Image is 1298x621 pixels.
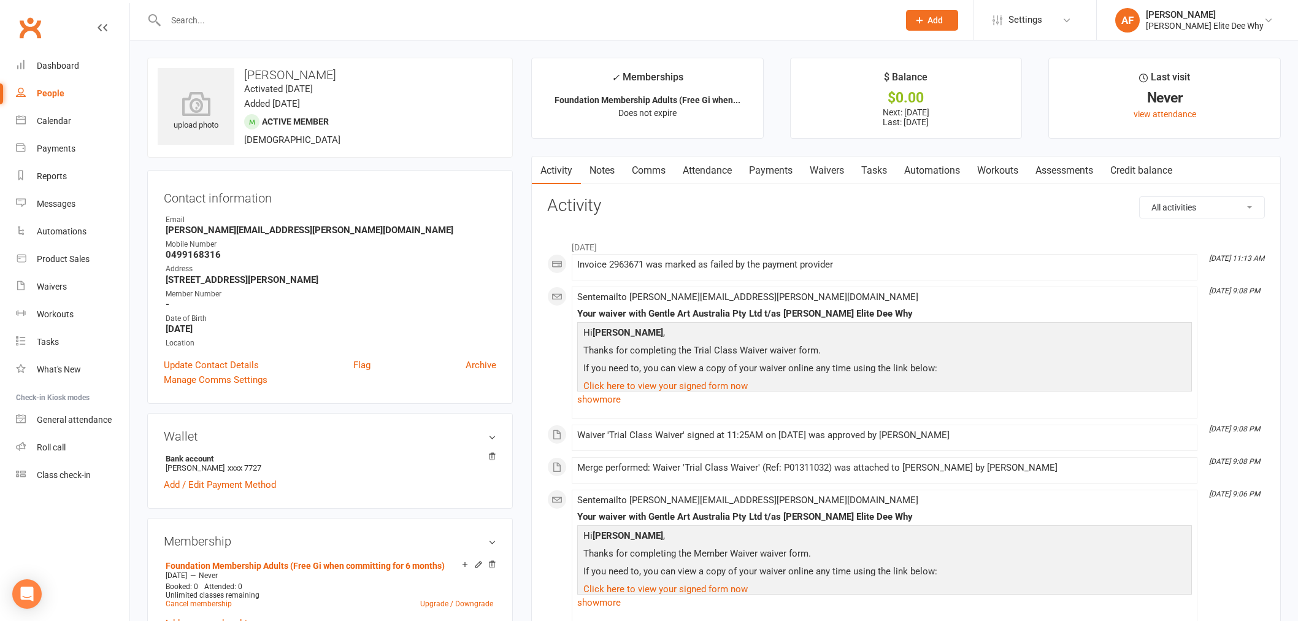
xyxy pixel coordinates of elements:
[577,260,1192,270] div: Invoice 2963671 was marked as failed by the payment provider
[1060,91,1269,104] div: Never
[158,91,234,132] div: upload photo
[1209,287,1260,295] i: [DATE] 9:08 PM
[228,463,261,472] span: xxxx 7727
[16,273,129,301] a: Waivers
[927,15,943,25] span: Add
[166,600,232,608] a: Cancel membership
[420,600,493,608] a: Upgrade / Downgrade
[166,225,496,236] strong: [PERSON_NAME][EMAIL_ADDRESS][PERSON_NAME][DOMAIN_NAME]
[164,187,496,205] h3: Contact information
[164,534,496,548] h3: Membership
[166,288,496,300] div: Member Number
[166,263,496,275] div: Address
[802,91,1011,104] div: $0.00
[16,356,129,384] a: What's New
[37,199,75,209] div: Messages
[244,134,340,145] span: [DEMOGRAPHIC_DATA]
[16,135,129,163] a: Payments
[16,328,129,356] a: Tasks
[853,156,896,185] a: Tasks
[1008,6,1042,34] span: Settings
[969,156,1027,185] a: Workouts
[262,117,329,126] span: Active member
[580,325,1189,343] p: Hi ,
[1209,490,1260,498] i: [DATE] 9:06 PM
[1209,457,1260,466] i: [DATE] 9:08 PM
[37,61,79,71] div: Dashboard
[199,571,218,580] span: Never
[906,10,958,31] button: Add
[37,144,75,153] div: Payments
[37,116,71,126] div: Calendar
[580,564,1189,582] p: If you need to, you can view a copy of your waiver online any time using the link below:
[16,190,129,218] a: Messages
[16,107,129,135] a: Calendar
[740,156,801,185] a: Payments
[166,454,490,463] strong: Bank account
[577,391,1192,408] a: show more
[166,561,445,571] a: Foundation Membership Adults (Free Gi when committing for 6 months)
[164,452,496,474] li: [PERSON_NAME]
[37,88,64,98] div: People
[581,156,623,185] a: Notes
[204,582,242,591] span: Attended: 0
[623,156,674,185] a: Comms
[1102,156,1181,185] a: Credit balance
[674,156,740,185] a: Attendance
[583,584,748,595] a: Click here to view your signed form now
[162,12,890,29] input: Search...
[164,372,267,387] a: Manage Comms Settings
[164,477,276,492] a: Add / Edit Payment Method
[884,69,927,91] div: $ Balance
[353,358,371,372] a: Flag
[166,571,187,580] span: [DATE]
[577,512,1192,522] div: Your waiver with Gentle Art Australia Pty Ltd t/as [PERSON_NAME] Elite Dee Why
[532,156,581,185] a: Activity
[166,323,496,334] strong: [DATE]
[37,415,112,425] div: General attendance
[37,337,59,347] div: Tasks
[163,571,496,580] div: —
[593,530,663,541] strong: [PERSON_NAME]
[577,495,918,506] span: Sent email to [PERSON_NAME][EMAIL_ADDRESS][PERSON_NAME][DOMAIN_NAME]
[577,291,918,303] span: Sent email to [PERSON_NAME][EMAIL_ADDRESS][PERSON_NAME][DOMAIN_NAME]
[37,282,67,291] div: Waivers
[1027,156,1102,185] a: Assessments
[16,245,129,273] a: Product Sales
[166,313,496,325] div: Date of Birth
[896,156,969,185] a: Automations
[37,254,90,264] div: Product Sales
[1139,69,1190,91] div: Last visit
[16,52,129,80] a: Dashboard
[164,430,496,443] h3: Wallet
[16,406,129,434] a: General attendance kiosk mode
[37,309,74,319] div: Workouts
[166,299,496,310] strong: -
[244,83,313,94] time: Activated [DATE]
[802,107,1011,127] p: Next: [DATE] Last: [DATE]
[612,72,620,83] i: ✓
[37,171,67,181] div: Reports
[1209,425,1260,433] i: [DATE] 9:08 PM
[593,327,663,338] strong: [PERSON_NAME]
[1146,20,1264,31] div: [PERSON_NAME] Elite Dee Why
[466,358,496,372] a: Archive
[244,98,300,109] time: Added [DATE]
[158,68,502,82] h3: [PERSON_NAME]
[166,582,198,591] span: Booked: 0
[801,156,853,185] a: Waivers
[577,430,1192,441] div: Waiver 'Trial Class Waiver' signed at 11:25AM on [DATE] was approved by [PERSON_NAME]
[166,591,259,600] span: Unlimited classes remaining
[555,95,740,105] strong: Foundation Membership Adults (Free Gi when...
[580,343,1189,361] p: Thanks for completing the Trial Class Waiver waiver form.
[1134,109,1196,119] a: view attendance
[15,12,45,43] a: Clubworx
[166,239,496,250] div: Mobile Number
[618,108,677,118] span: Does not expire
[166,337,496,349] div: Location
[166,249,496,260] strong: 0499168316
[16,163,129,190] a: Reports
[547,196,1265,215] h3: Activity
[16,434,129,461] a: Roll call
[37,364,81,374] div: What's New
